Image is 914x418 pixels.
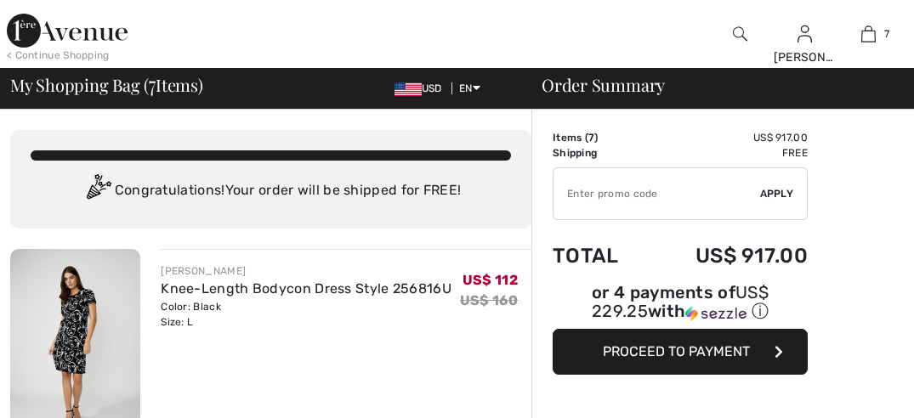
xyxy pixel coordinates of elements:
span: Proceed to Payment [603,343,750,359]
span: US$ 112 [463,272,518,288]
span: EN [459,82,480,94]
a: 7 [837,24,900,44]
div: Color: Black Size: L [161,299,451,330]
img: search the website [733,24,747,44]
div: [PERSON_NAME] [774,48,836,66]
img: Sezzle [685,306,747,321]
span: Apply [760,186,794,201]
td: US$ 917.00 [647,227,808,285]
div: Order Summary [521,76,904,93]
td: Items ( ) [553,130,647,145]
td: Total [553,227,647,285]
a: Knee-Length Bodycon Dress Style 256816U [161,280,451,297]
img: 1ère Avenue [7,14,128,48]
span: US$ 229.25 [592,282,769,321]
img: My Bag [861,24,876,44]
span: My Shopping Bag ( Items) [10,76,203,93]
div: < Continue Shopping [7,48,110,63]
input: Promo code [554,168,760,219]
s: US$ 160 [460,292,518,308]
div: Congratulations! Your order will be shipped for FREE! [31,174,511,208]
div: or 4 payments of with [553,285,808,323]
img: My Info [798,24,812,44]
td: US$ 917.00 [647,130,808,145]
a: Sign In [798,25,812,42]
span: 7 [149,72,156,94]
td: Free [647,145,808,161]
img: Congratulation2.svg [81,174,115,208]
span: 7 [588,132,594,144]
span: 7 [884,26,889,42]
button: Proceed to Payment [553,329,808,375]
img: US Dollar [395,82,422,96]
div: or 4 payments ofUS$ 229.25withSezzle Click to learn more about Sezzle [553,285,808,329]
span: USD [395,82,449,94]
td: Shipping [553,145,647,161]
div: [PERSON_NAME] [161,263,451,279]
